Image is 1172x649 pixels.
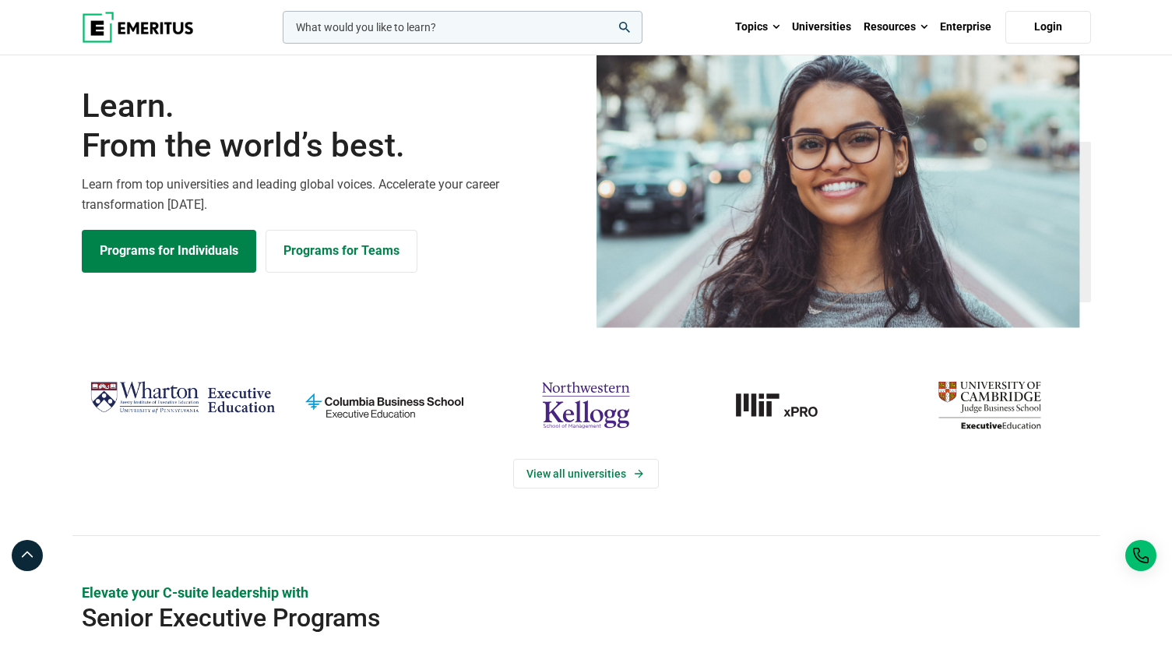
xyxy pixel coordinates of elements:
[82,86,577,165] h1: Learn.
[493,375,679,436] img: northwestern-kellogg
[82,602,990,633] h2: Senior Executive Programs
[597,42,1080,328] img: Learn from the world's best
[1005,11,1091,44] a: Login
[90,375,276,421] img: Wharton Executive Education
[283,11,642,44] input: woocommerce-product-search-field-0
[82,583,1091,602] p: Elevate your C-suite leadership with
[896,375,1082,436] img: cambridge-judge-business-school
[266,230,417,272] a: Explore for Business
[695,375,881,436] img: MIT xPRO
[82,126,577,165] span: From the world’s best.
[82,230,256,272] a: Explore Programs
[513,459,659,489] a: View Universities
[82,175,577,214] p: Learn from top universities and leading global voices. Accelerate your career transformation [DATE].
[695,375,881,436] a: MIT-xPRO
[291,375,477,436] img: columbia-business-school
